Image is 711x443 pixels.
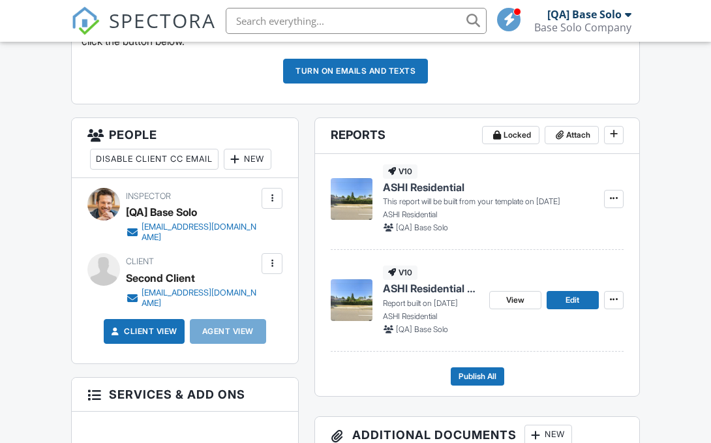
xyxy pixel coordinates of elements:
div: Base Solo Company [534,21,631,34]
div: [EMAIL_ADDRESS][DOMAIN_NAME] [142,222,258,243]
a: Client View [108,325,177,338]
span: Client [126,256,154,266]
div: Disable Client CC Email [90,149,219,170]
h3: Services & Add ons [72,378,298,412]
a: [EMAIL_ADDRESS][DOMAIN_NAME] [126,222,258,243]
a: SPECTORA [71,18,216,45]
span: Inspector [126,191,171,201]
div: Second Client [126,268,195,288]
div: [QA] Base Solo [547,8,622,21]
button: Turn on emails and texts [283,59,428,84]
a: [EMAIL_ADDRESS][DOMAIN_NAME] [126,288,258,309]
div: New [224,149,271,170]
div: [EMAIL_ADDRESS][DOMAIN_NAME] [142,288,258,309]
h3: People [72,118,298,178]
span: SPECTORA [109,7,216,34]
img: The Best Home Inspection Software - Spectora [71,7,100,35]
div: [QA] Base Solo [126,202,197,222]
input: Search everything... [226,8,487,34]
